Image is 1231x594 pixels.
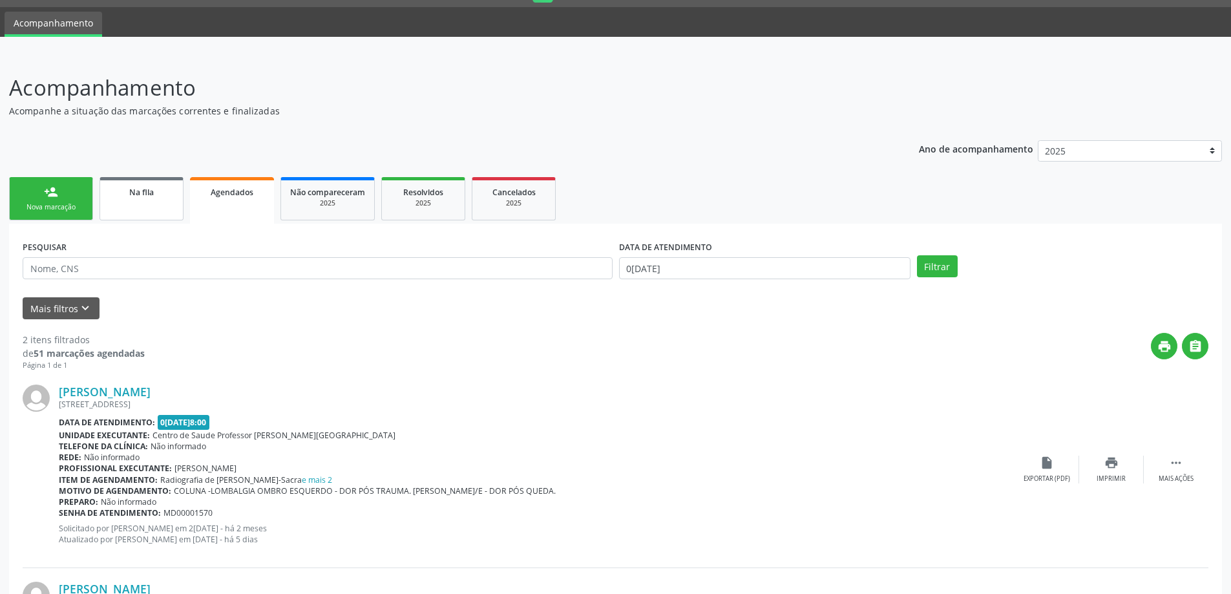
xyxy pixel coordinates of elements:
[290,187,365,198] span: Não compareceram
[59,523,1015,545] p: Solicitado por [PERSON_NAME] em 2[DATE] - há 2 meses Atualizado por [PERSON_NAME] em [DATE] - há ...
[290,198,365,208] div: 2025
[1104,456,1119,470] i: print
[59,507,161,518] b: Senha de atendimento:
[59,441,148,452] b: Telefone da clínica:
[391,198,456,208] div: 2025
[44,185,58,199] div: person_add
[1151,333,1177,359] button: print
[481,198,546,208] div: 2025
[23,257,613,279] input: Nome, CNS
[1157,339,1172,354] i: print
[151,441,206,452] span: Não informado
[5,12,102,37] a: Acompanhamento
[101,496,156,507] span: Não informado
[59,463,172,474] b: Profissional executante:
[9,104,858,118] p: Acompanhe a situação das marcações correntes e finalizadas
[59,485,171,496] b: Motivo de agendamento:
[23,385,50,412] img: img
[174,463,237,474] span: [PERSON_NAME]
[211,187,253,198] span: Agendados
[23,333,145,346] div: 2 itens filtrados
[9,72,858,104] p: Acompanhamento
[1159,474,1194,483] div: Mais ações
[23,346,145,360] div: de
[917,255,958,277] button: Filtrar
[59,430,150,441] b: Unidade executante:
[59,452,81,463] b: Rede:
[34,347,145,359] strong: 51 marcações agendadas
[403,187,443,198] span: Resolvidos
[153,430,395,441] span: Centro de Saude Professor [PERSON_NAME][GEOGRAPHIC_DATA]
[78,301,92,315] i: keyboard_arrow_down
[23,297,100,320] button: Mais filtroskeyboard_arrow_down
[23,237,67,257] label: PESQUISAR
[163,507,213,518] span: MD00001570
[1188,339,1203,354] i: 
[59,385,151,399] a: [PERSON_NAME]
[59,399,1015,410] div: [STREET_ADDRESS]
[492,187,536,198] span: Cancelados
[23,360,145,371] div: Página 1 de 1
[84,452,140,463] span: Não informado
[59,474,158,485] b: Item de agendamento:
[59,417,155,428] b: Data de atendimento:
[619,237,712,257] label: DATA DE ATENDIMENTO
[619,257,910,279] input: Selecione um intervalo
[1040,456,1054,470] i: insert_drive_file
[1097,474,1126,483] div: Imprimir
[1024,474,1070,483] div: Exportar (PDF)
[1169,456,1183,470] i: 
[919,140,1033,156] p: Ano de acompanhamento
[174,485,556,496] span: COLUNA -LOMBALGIA OMBRO ESQUERDO - DOR PÓS TRAUMA. [PERSON_NAME]/E - DOR PÓS QUEDA.
[160,474,332,485] span: Radiografia de [PERSON_NAME]-Sacra
[158,415,210,430] span: 0[DATE]8:00
[59,496,98,507] b: Preparo:
[302,474,332,485] a: e mais 2
[1182,333,1208,359] button: 
[129,187,154,198] span: Na fila
[19,202,83,212] div: Nova marcação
